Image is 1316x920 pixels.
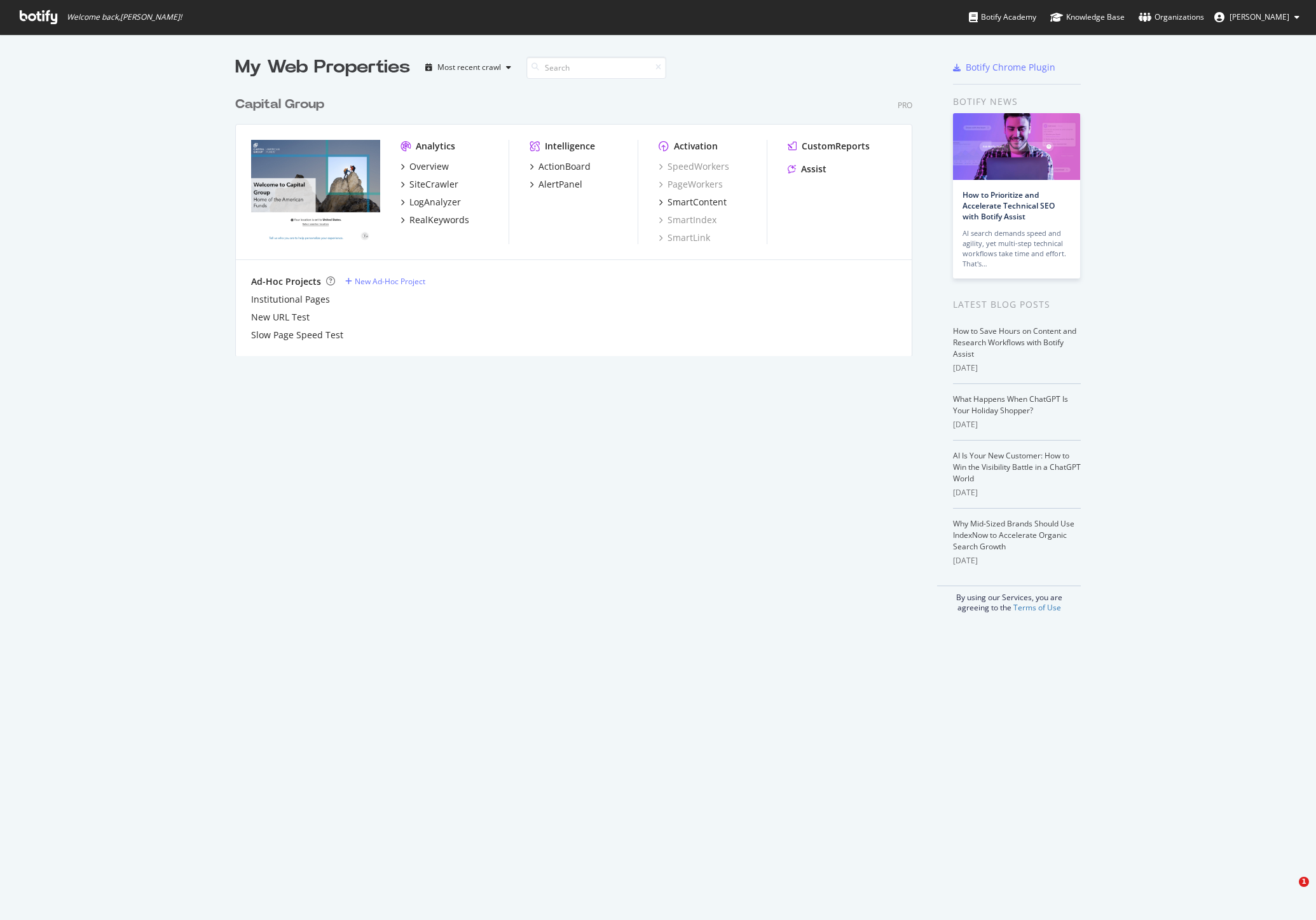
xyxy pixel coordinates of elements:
a: SmartLink [659,231,710,244]
input: Search [526,57,666,79]
div: Knowledge Base [1050,11,1125,24]
div: Most recent crawl [437,64,501,71]
a: How to Prioritize and Accelerate Technical SEO with Botify Assist [963,189,1055,222]
div: New Ad-Hoc Project [355,276,425,287]
a: LogAnalyzer [401,196,461,209]
a: CustomReports [788,140,870,153]
div: ActionBoard [538,160,591,173]
div: Assist [801,163,826,175]
div: Intelligence [545,140,595,153]
div: SiteCrawler [409,178,458,191]
div: Overview [409,160,449,173]
span: Welcome back, [PERSON_NAME] ! [67,12,182,22]
iframe: Intercom live chat [1273,877,1303,907]
a: ActionBoard [530,160,591,173]
span: 1 [1299,877,1309,887]
div: grid [235,80,922,356]
a: Capital Group [235,95,329,114]
img: How to Prioritize and Accelerate Technical SEO with Botify Assist [953,113,1080,180]
a: Why Mid-Sized Brands Should Use IndexNow to Accelerate Organic Search Growth [953,518,1074,552]
a: Assist [788,163,826,175]
div: Botify news [953,95,1081,109]
div: By using our Services, you are agreeing to the [937,586,1081,613]
a: RealKeywords [401,214,469,226]
div: RealKeywords [409,214,469,226]
span: Shi Nan Liang [1230,11,1289,22]
a: Terms of Use [1013,602,1061,613]
div: Analytics [416,140,455,153]
a: Slow Page Speed Test [251,329,343,341]
button: [PERSON_NAME] [1204,7,1310,27]
div: My Web Properties [235,55,410,80]
div: Ad-Hoc Projects [251,275,321,288]
div: Capital Group [235,95,324,114]
a: AlertPanel [530,178,582,191]
div: [DATE] [953,362,1081,374]
a: New Ad-Hoc Project [345,276,425,287]
a: AI Is Your New Customer: How to Win the Visibility Battle in a ChatGPT World [953,450,1081,484]
div: Botify Academy [969,11,1036,24]
div: Latest Blog Posts [953,298,1081,312]
button: Most recent crawl [420,57,516,78]
a: Botify Chrome Plugin [953,61,1055,74]
a: Institutional Pages [251,293,330,306]
a: PageWorkers [659,178,723,191]
a: Overview [401,160,449,173]
img: capitalgroup.com [251,140,380,243]
div: LogAnalyzer [409,196,461,209]
div: [DATE] [953,419,1081,430]
a: SpeedWorkers [659,160,729,173]
div: Pro [898,100,912,111]
div: SmartContent [668,196,727,209]
div: Botify Chrome Plugin [966,61,1055,74]
a: SmartIndex [659,214,716,226]
div: [DATE] [953,555,1081,566]
div: [DATE] [953,487,1081,498]
a: How to Save Hours on Content and Research Workflows with Botify Assist [953,326,1076,359]
div: CustomReports [802,140,870,153]
div: Organizations [1139,11,1204,24]
div: Activation [674,140,718,153]
a: SiteCrawler [401,178,458,191]
a: SmartContent [659,196,727,209]
a: What Happens When ChatGPT Is Your Holiday Shopper? [953,394,1068,416]
div: AI search demands speed and agility, yet multi-step technical workflows take time and effort. Tha... [963,228,1071,269]
a: New URL Test [251,311,310,324]
iframe: Intercom notifications message [1062,790,1316,886]
div: AlertPanel [538,178,582,191]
